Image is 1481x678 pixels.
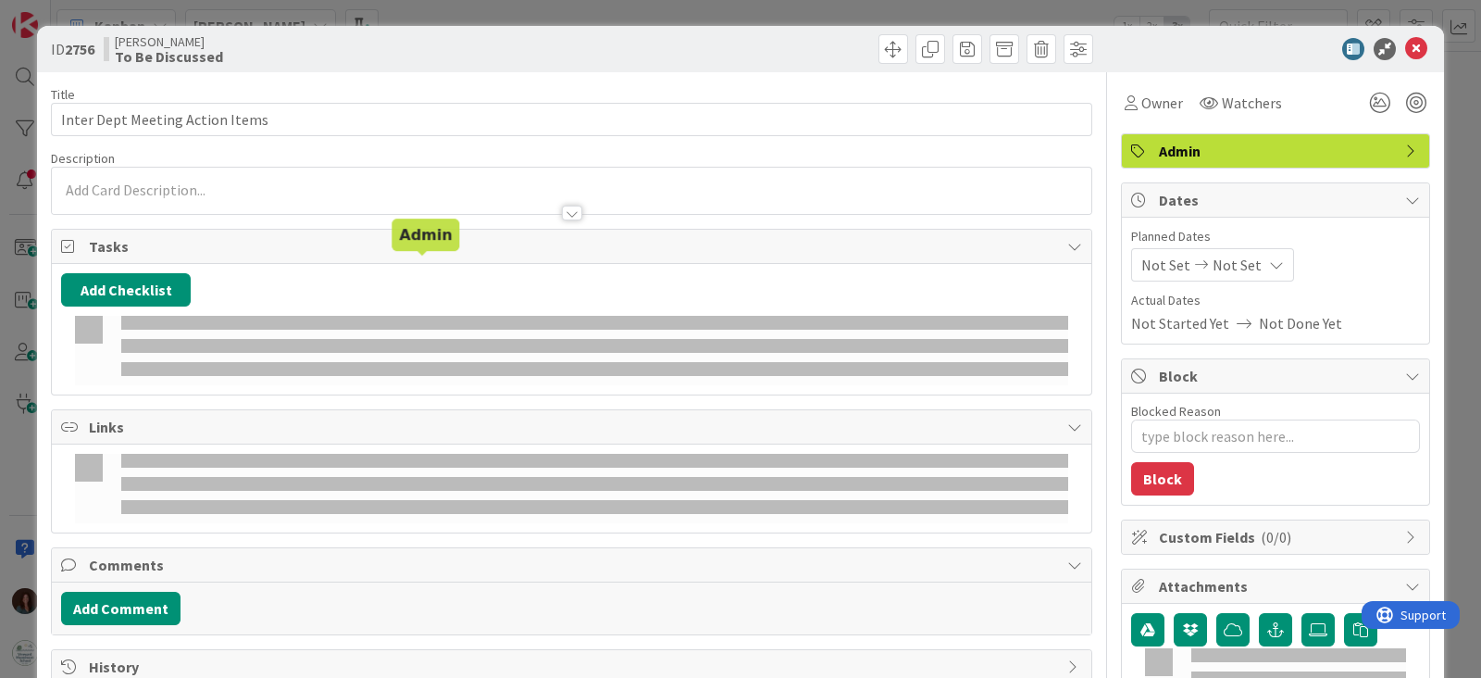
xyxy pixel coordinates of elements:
[1159,140,1396,162] span: Admin
[1141,254,1190,276] span: Not Set
[51,150,115,167] span: Description
[89,656,1058,678] span: History
[1159,526,1396,548] span: Custom Fields
[1213,254,1262,276] span: Not Set
[61,273,191,307] button: Add Checklist
[1222,92,1282,114] span: Watchers
[1131,312,1229,334] span: Not Started Yet
[1131,227,1420,246] span: Planned Dates
[1259,312,1342,334] span: Not Done Yet
[1261,528,1291,546] span: ( 0/0 )
[65,40,94,58] b: 2756
[1141,92,1183,114] span: Owner
[1131,291,1420,310] span: Actual Dates
[51,103,1092,136] input: type card name here...
[89,235,1058,257] span: Tasks
[115,49,223,64] b: To Be Discussed
[115,34,223,49] span: [PERSON_NAME]
[1131,462,1194,496] button: Block
[1159,575,1396,597] span: Attachments
[39,3,84,25] span: Support
[1131,403,1221,420] label: Blocked Reason
[1159,189,1396,211] span: Dates
[51,38,94,60] span: ID
[61,592,180,625] button: Add Comment
[1159,365,1396,387] span: Block
[399,226,452,244] h5: Admin
[89,554,1058,576] span: Comments
[89,416,1058,438] span: Links
[51,86,75,103] label: Title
